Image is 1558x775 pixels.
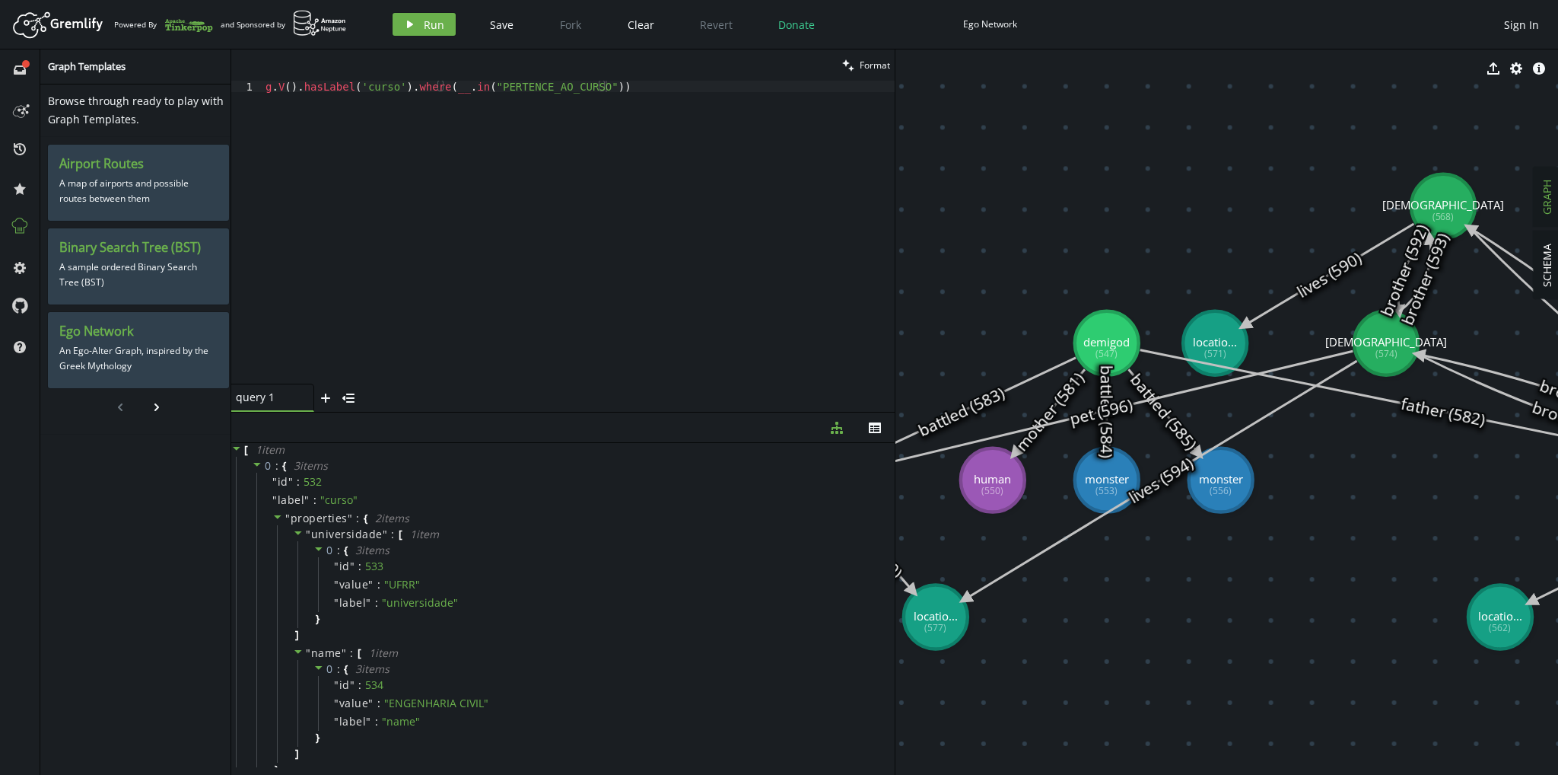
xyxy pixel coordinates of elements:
span: " [334,714,339,729]
span: " [348,511,353,525]
span: Format [860,59,890,72]
tspan: demigod [1083,334,1130,349]
div: Ego Network [963,18,1017,30]
span: Clear [628,18,654,32]
span: : [275,459,279,473]
span: [ [399,528,402,541]
button: Fork [548,13,593,36]
span: id [339,678,350,692]
tspan: (571) [1203,347,1226,360]
span: " [306,527,311,541]
h3: Ego Network [59,324,218,340]
button: Donate [767,13,826,36]
tspan: (574) [1375,347,1397,360]
span: Run [424,18,444,32]
span: " [304,493,310,507]
button: Revert [688,13,744,36]
span: value [339,578,369,592]
span: id [278,475,288,489]
span: id [339,560,350,573]
span: 0 [326,543,333,557]
span: 1 item [256,442,285,457]
text: father (582) [1399,393,1487,431]
button: Run [393,13,456,36]
span: " curso " [320,493,358,507]
div: 534 [365,678,383,692]
span: " UFRR " [384,577,420,592]
span: " [334,559,339,573]
span: " [288,474,294,489]
span: Revert [700,18,733,32]
tspan: monster [1084,471,1128,486]
span: " ENGENHARIA CIVIL " [384,696,488,710]
tspan: (568) [1432,210,1454,223]
tspan: locatio... [1193,334,1237,349]
span: label [339,715,367,729]
span: : [297,475,300,489]
span: " universidade " [382,595,458,610]
span: GRAPH [1540,180,1554,215]
span: name [311,646,342,660]
span: value [339,697,369,710]
span: label [278,493,305,507]
tspan: monster [1198,471,1242,486]
tspan: (553) [1095,484,1118,497]
tspan: (547) [1095,347,1118,360]
span: : [356,512,360,525]
div: Powered By [114,11,213,38]
span: Browse through ready to play with Graph Templates. [48,94,224,126]
span: Fork [560,18,581,32]
button: Format [838,49,895,81]
span: label [339,596,367,610]
tspan: (550) [981,484,1003,497]
img: AWS Neptune [293,10,347,37]
span: " name " [382,714,420,729]
span: " [272,474,278,489]
span: " [366,595,371,610]
span: " [334,678,339,692]
span: 3 item s [355,543,389,557]
tspan: [DEMOGRAPHIC_DATA] [1325,334,1447,349]
span: { [344,662,348,676]
span: " [285,511,291,525]
span: universidade [311,527,383,541]
tspan: (556) [1210,484,1232,497]
h3: Binary Search Tree (BST) [59,240,218,256]
div: 533 [365,560,383,573]
button: Clear [616,13,666,36]
span: " [368,696,374,710]
tspan: locatio... [1478,608,1522,624]
tspan: locatio... [913,608,957,624]
div: 532 [304,475,322,489]
span: { [344,544,348,557]
span: : [391,528,395,541]
span: 3 item s [294,458,328,473]
span: " [368,577,374,592]
span: ] [293,747,299,761]
span: " [334,577,339,592]
span: { [282,459,286,473]
span: 1 item [410,527,439,541]
span: 0 [265,458,272,473]
span: " [366,714,371,729]
span: : [377,697,380,710]
span: : [337,544,341,557]
span: " [383,527,388,541]
span: properties [291,511,348,525]
span: " [306,646,311,660]
span: : [377,578,380,592]
span: : [375,715,378,729]
span: 2 item s [375,511,409,525]
span: " [342,646,347,660]
span: " [334,696,339,710]
p: A map of airports and possible routes between them [59,172,218,210]
p: A sample ordered Binary Search Tree (BST) [59,256,218,294]
span: ] [293,628,299,642]
text: battled (584) [1095,365,1117,458]
span: " [272,493,278,507]
tspan: [DEMOGRAPHIC_DATA] [1382,197,1504,212]
span: SCHEMA [1540,244,1554,287]
span: : [350,646,354,660]
span: 3 item s [355,662,389,676]
span: : [358,678,361,692]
